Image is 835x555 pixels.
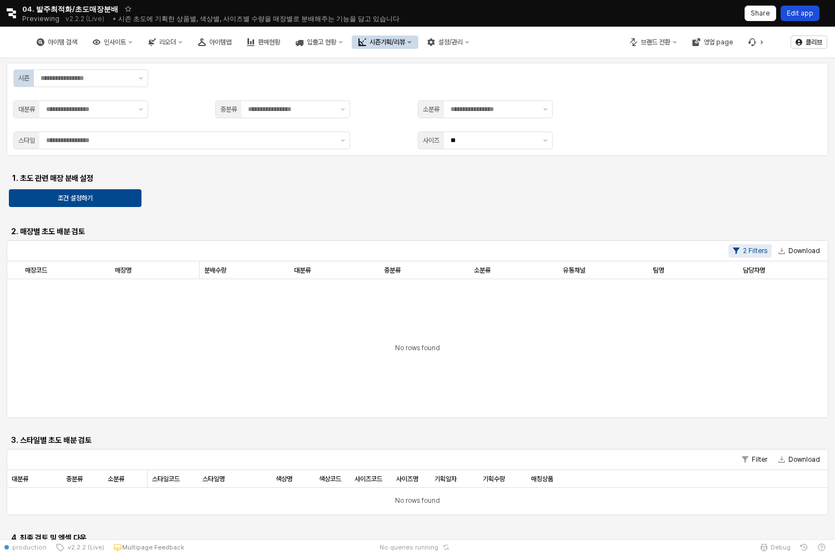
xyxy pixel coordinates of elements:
[423,104,439,115] div: 소분류
[336,132,350,149] button: Show suggestions
[204,265,226,274] span: 분배수량
[745,6,776,21] button: Share app
[653,265,664,274] span: 팀명
[51,539,109,555] button: v2.2.2 (Live)
[30,36,84,49] button: 아이템 검색
[108,474,124,483] span: 소분류
[22,3,118,14] span: 04. 발주최적화/초도매장분배
[59,11,110,27] button: Releases and History
[258,38,280,46] div: 판매현황
[563,265,585,274] span: 유통채널
[220,104,237,115] div: 중분류
[307,38,336,46] div: 입출고 현황
[159,38,176,46] div: 리오더
[319,474,341,483] span: 색상코드
[11,226,208,236] h6: 2. 매장별 초도 배분 검토
[423,135,439,146] div: 사이즈
[438,38,463,46] div: 설정/관리
[66,474,83,483] span: 중분류
[781,6,819,21] button: Edit app
[22,13,59,24] span: Previewing
[122,543,184,552] p: Multipage Feedback
[737,453,772,466] button: Filter
[686,36,740,49] button: 영업 page
[531,474,553,483] span: 매칭상품
[352,36,418,49] button: 시즌기획/리뷰
[191,36,238,49] button: 아이템맵
[203,474,225,483] span: 스타일명
[115,265,131,274] span: 매장명
[289,36,350,49] button: 입출고 현황
[751,9,770,18] p: Share
[384,265,401,274] span: 중분류
[12,543,47,552] span: production
[22,11,110,27] div: Previewing v2.2.2 (Live)
[813,539,831,555] button: Help
[623,36,684,49] button: 브랜드 전환
[7,279,828,417] div: No rows found
[742,36,770,49] div: Menu item 6
[483,474,505,483] span: 기획수량
[11,173,208,183] h6: 1. 초도 관련 매장 분배 설정
[641,38,670,46] div: 브랜드 전환
[276,474,292,483] span: 색상명
[539,101,552,118] button: Show suggestions
[109,539,189,555] button: Multipage Feedback
[134,70,148,87] button: Show suggestions
[441,544,452,551] button: Reset app state
[240,36,287,49] button: 판매현황
[86,36,139,49] button: 인사이트
[141,36,189,49] button: 리오더
[9,189,141,207] button: 조건 설정하기
[64,543,104,552] span: v2.2.2 (Live)
[771,543,791,552] span: Debug
[370,38,405,46] div: 시즌기획/리뷰
[65,14,104,23] p: v2.2.2 (Live)
[704,38,733,46] div: 영업 page
[336,101,350,118] button: Show suggestions
[25,265,47,274] span: 매장코드
[787,9,813,18] p: Edit app
[48,38,77,46] div: 아이템 검색
[743,265,765,274] span: 담당자명
[755,539,795,555] button: Debug
[728,244,772,258] button: 2 Filters
[104,38,126,46] div: 인사이트
[123,3,134,14] button: Add app to favorites
[539,132,552,149] button: Show suggestions
[11,435,208,445] h6: 3. 스타일별 초도 배분 검토
[434,474,457,483] span: 기획일자
[294,265,311,274] span: 대분류
[134,101,148,118] button: Show suggestions
[355,474,382,483] span: 사이즈코드
[474,265,490,274] span: 소분류
[7,488,828,514] div: No rows found
[795,539,813,555] button: History
[113,14,117,23] span: •
[774,453,824,466] button: Download
[806,38,822,47] p: 클리브
[791,36,827,49] button: 클리브
[18,73,29,84] div: 시즌
[18,135,35,146] div: 스타일
[209,38,231,46] div: 아이템맵
[12,474,28,483] span: 대분류
[118,14,399,23] span: 시즌 초도에 기획한 상품별, 색상별, 사이즈별 수량을 매장별로 분배해주는 기능을 담고 있습니다
[421,36,476,49] button: 설정/관리
[379,543,438,552] span: No queries running
[11,533,208,543] h6: 4. 최종 검토 및 엑셀 다운
[396,474,418,483] span: 사이즈명
[774,244,824,258] button: Download
[58,194,93,203] p: 조건 설정하기
[18,104,35,115] div: 대분류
